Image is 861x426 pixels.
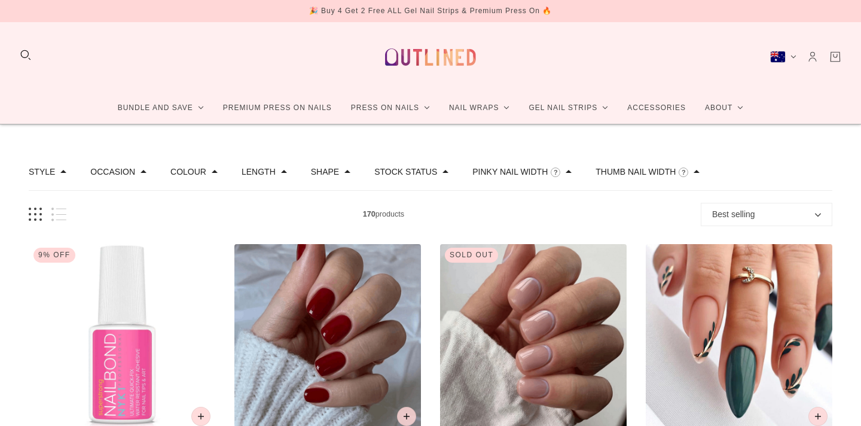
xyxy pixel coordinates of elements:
a: Press On Nails [341,92,439,124]
button: Add to cart [808,407,828,426]
button: Australia [770,51,796,63]
button: Best selling [701,203,832,226]
button: Add to cart [397,407,416,426]
div: 9% Off [33,248,75,263]
a: Bundle and Save [108,92,213,124]
a: Cart [829,50,842,63]
b: 170 [363,210,375,218]
button: Filter by Length [242,168,276,176]
a: Outlined [378,32,483,83]
a: Account [806,50,819,63]
a: Accessories [618,92,695,124]
button: Filter by Shape [311,168,339,176]
button: Filter by Occasion [90,168,135,176]
span: products [66,208,701,221]
button: Grid view [29,208,42,221]
button: Filter by Thumb Nail Width [596,168,676,176]
a: About [695,92,753,124]
button: Add to cart [191,407,210,426]
a: Premium Press On Nails [213,92,341,124]
button: Filter by Colour [170,168,206,176]
button: Filter by Pinky Nail Width [472,168,548,176]
button: Filter by Style [29,168,55,176]
button: Filter by Stock status [374,168,437,176]
a: Nail Wraps [439,92,520,124]
div: 🎉 Buy 4 Get 2 Free ALL Gel Nail Strips & Premium Press On 🔥 [309,5,552,17]
div: Sold out [445,248,498,263]
button: List view [51,208,66,221]
a: Gel Nail Strips [519,92,618,124]
button: Search [19,48,32,62]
